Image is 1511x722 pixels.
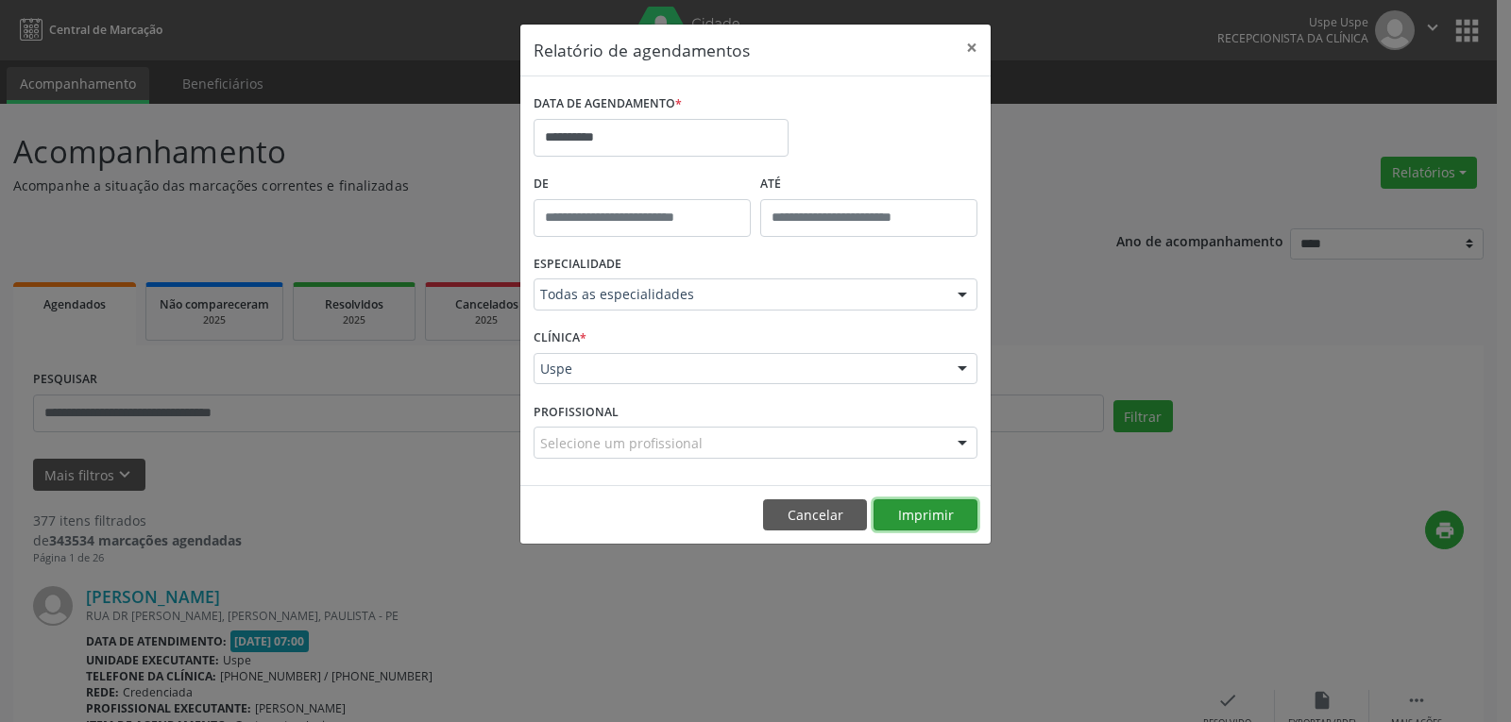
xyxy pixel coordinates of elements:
label: ATÉ [760,170,977,199]
h5: Relatório de agendamentos [534,38,750,62]
label: De [534,170,751,199]
span: Todas as especialidades [540,285,939,304]
button: Close [953,25,991,71]
label: CLÍNICA [534,324,586,353]
button: Cancelar [763,499,867,531]
label: PROFISSIONAL [534,397,619,427]
span: Uspe [540,360,939,378]
label: DATA DE AGENDAMENTO [534,90,682,119]
label: ESPECIALIDADE [534,250,621,279]
span: Selecione um profissional [540,433,703,453]
button: Imprimir [874,499,977,531]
